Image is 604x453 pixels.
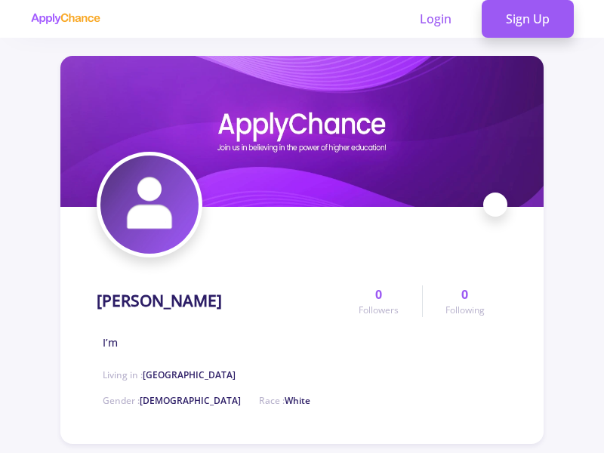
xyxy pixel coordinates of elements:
span: Race : [259,394,310,407]
a: 0Following [422,285,507,317]
h1: [PERSON_NAME] [97,291,222,310]
span: White [285,394,310,407]
img: applychance logo text only [30,13,100,25]
span: Living in : [103,368,236,381]
img: Mohammad Abedinezhadavatar [100,156,199,254]
span: 0 [375,285,382,304]
span: I’m [103,334,118,350]
img: Mohammad Abedinezhadcover image [60,56,544,207]
span: Gender : [103,394,241,407]
span: [DEMOGRAPHIC_DATA] [140,394,241,407]
span: Followers [359,304,399,317]
span: Following [445,304,485,317]
span: [GEOGRAPHIC_DATA] [143,368,236,381]
a: 0Followers [336,285,421,317]
span: 0 [461,285,468,304]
